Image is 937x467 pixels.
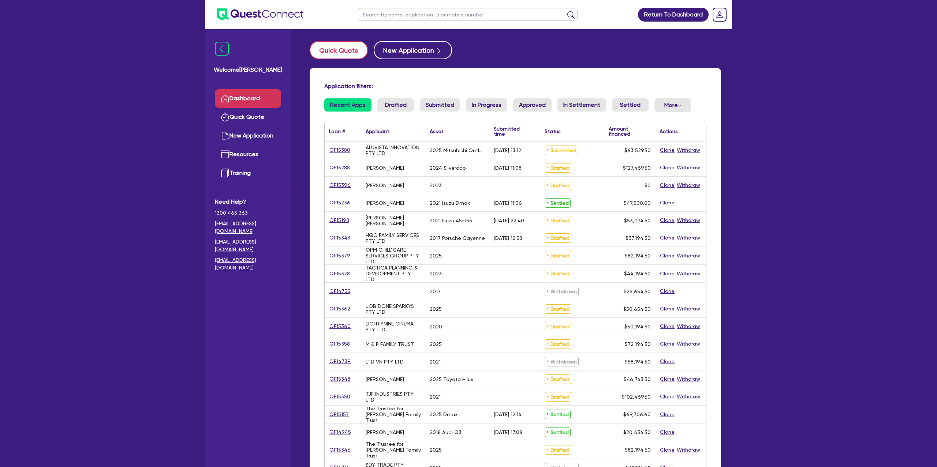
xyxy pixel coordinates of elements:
span: Drafted [545,269,571,278]
a: QF15157 [329,410,349,419]
button: Dropdown toggle [654,98,691,112]
div: The Trustee for [PERSON_NAME] Family Trust [366,441,421,459]
button: Withdraw [676,392,701,401]
div: 2023 [430,182,442,188]
button: Withdraw [676,216,701,225]
a: QF15348 [329,375,351,383]
a: QF15362 [329,305,351,313]
a: QF14945 [329,428,351,436]
img: quest-connect-logo-blue [217,8,303,20]
a: Drafted [377,98,414,112]
div: M & P FAMILY TRUST [366,341,414,347]
a: Settled [612,98,649,112]
a: Submitted [420,98,460,112]
button: Clone [660,340,675,348]
span: 1300 465 363 [215,209,281,217]
div: 2025 Mitsubishi Outlander [430,147,485,153]
a: QF15360 [329,322,351,331]
a: QF15236 [329,199,351,207]
button: Withdraw [676,340,701,348]
span: $69,706.60 [623,411,651,417]
div: 2021 Isuzu 45-155 [430,218,472,223]
a: QF15358 [329,340,350,348]
a: QF15346 [329,446,351,454]
div: 2025 Toyota Hilux [430,376,473,382]
div: 2021 [430,359,441,365]
div: 2025 [430,447,442,453]
div: [DATE] 12:58 [494,235,522,241]
span: Drafted [545,216,571,225]
button: Quick Quote [310,41,368,59]
button: Clone [660,446,675,454]
div: 2017 [430,289,441,294]
a: Return To Dashboard [638,8,709,22]
span: Settled [545,428,571,437]
div: EIGHTYNINE CINEMA PTY LTD [366,321,421,332]
span: Withdrawn [545,287,579,296]
div: HQC FAMILY SERVICES PTY LTD [366,232,421,244]
a: QF14755 [329,287,351,295]
span: $20,434.50 [623,429,651,435]
div: ALUVISTA INNOVATION PTY LTD [366,144,421,156]
span: $50,654.50 [623,306,651,312]
div: [DATE] 22:40 [494,218,524,223]
button: Clone [660,216,675,225]
a: Recent Apps [324,98,372,112]
span: Need Help? [215,197,281,206]
div: The Trustee for [PERSON_NAME] Family Trust [366,406,421,423]
span: $102,469.50 [622,394,651,400]
span: Drafted [545,445,571,455]
div: 2017 Porsche Cayenne [430,235,485,241]
a: Resources [215,145,281,164]
div: 2018 Audi Q3 [430,429,462,435]
div: [DATE] 11:08 [494,165,522,171]
div: [DATE] 11:06 [494,200,522,206]
span: Settled [545,198,571,208]
span: Withdrawn [545,357,579,366]
button: Clone [660,428,675,436]
button: Clone [660,181,675,189]
a: New Application [215,127,281,145]
div: Loan # [329,129,345,134]
div: 2020 [430,324,442,329]
div: Asset [430,129,444,134]
a: QF15380 [329,146,351,154]
h4: Application filters: [324,83,706,90]
a: QF15378 [329,270,350,278]
span: Drafted [545,233,571,243]
a: In Progress [466,98,507,112]
div: JOB DONE SPARKYS PTY LTD [366,303,421,315]
span: $82,194.50 [625,253,651,259]
a: Approved [513,98,552,112]
div: 2025 Dmax [430,411,458,417]
a: Quick Quote [310,41,374,59]
div: Amount financed [609,126,651,136]
button: Clone [660,375,675,383]
div: [PERSON_NAME] [366,376,404,382]
button: Clone [660,357,675,366]
a: Training [215,164,281,182]
div: [PERSON_NAME] [366,182,404,188]
button: Clone [660,410,675,419]
a: QF15288 [329,163,350,172]
div: Applicant [366,129,389,134]
a: QF15350 [329,392,351,401]
span: $127,469.50 [623,165,651,171]
div: 2024 Silverado [430,165,466,171]
div: Status [545,129,561,134]
span: Drafted [545,304,571,314]
div: Actions [660,129,678,134]
a: QF15379 [329,252,351,260]
div: [DATE] 13:12 [494,147,521,153]
a: Quick Quote [215,108,281,127]
span: $82,194.50 [625,447,651,453]
a: [EMAIL_ADDRESS][DOMAIN_NAME] [215,238,281,253]
button: New Application [374,41,452,59]
button: Clone [660,287,675,295]
button: Clone [660,322,675,331]
span: Drafted [545,322,571,331]
div: [PERSON_NAME] [366,200,404,206]
a: [EMAIL_ADDRESS][DOMAIN_NAME] [215,220,281,235]
span: Submitted [545,146,578,155]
